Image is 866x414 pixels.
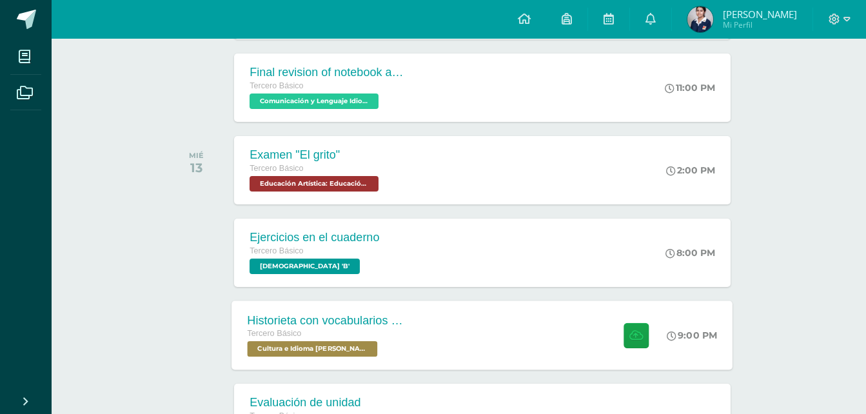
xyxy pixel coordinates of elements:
[250,231,379,244] div: Ejercicios en el cuaderno
[687,6,713,32] img: 4e5fd905e60cb99c7361d3ec9c143164.png
[250,176,379,192] span: Educación Artística: Educación Musical 'B'
[248,341,378,357] span: Cultura e Idioma Maya Garífuna o Xinca 'B'
[250,246,303,255] span: Tercero Básico
[250,164,303,173] span: Tercero Básico
[250,396,382,409] div: Evaluación de unidad
[666,164,715,176] div: 2:00 PM
[723,19,797,30] span: Mi Perfil
[250,148,382,162] div: Examen "El grito"
[189,151,204,160] div: MIÉ
[665,247,715,259] div: 8:00 PM
[665,82,715,94] div: 11:00 PM
[189,160,204,175] div: 13
[667,330,718,341] div: 9:00 PM
[248,313,404,327] div: Historieta con vocabularios básicos en kaqchikel
[248,329,302,338] span: Tercero Básico
[250,81,303,90] span: Tercero Básico
[250,94,379,109] span: Comunicación y Lenguaje Idioma Extranjero Inglés 'B'
[250,259,360,274] span: Evangelización 'B'
[723,8,797,21] span: [PERSON_NAME]
[250,66,404,79] div: Final revision of notebook and book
